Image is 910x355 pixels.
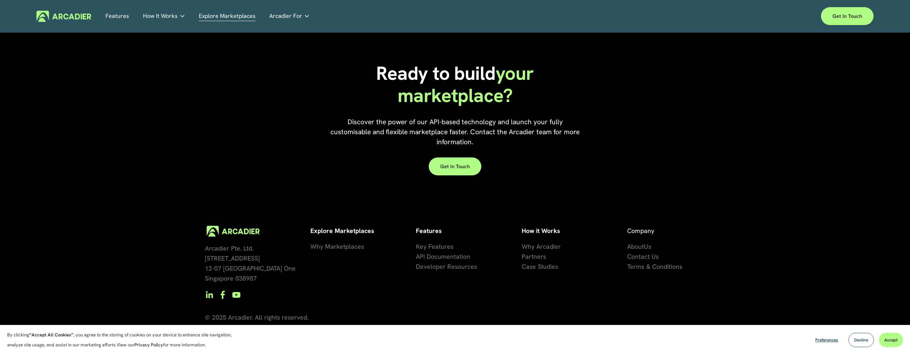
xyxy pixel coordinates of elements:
p: By clicking , you agree to the storing of cookies on your device to enhance site navigation, anal... [7,330,240,350]
iframe: Chat Widget [874,321,910,355]
a: Terms & Conditions [627,262,682,272]
strong: Explore Marketplaces [310,227,374,235]
a: Developer Resources [416,262,477,272]
a: Facebook [218,291,227,299]
span: Decline [854,337,868,343]
a: Why Arcadier [522,242,561,252]
span: Ready to build [376,61,496,86]
a: YouTube [232,291,241,299]
a: folder dropdown [269,11,310,22]
span: P [522,252,525,261]
strong: Features [416,227,442,235]
span: Terms & Conditions [627,262,682,271]
img: Arcadier [36,11,91,22]
a: P [522,252,525,262]
a: Contact Us [627,252,659,262]
strong: “Accept All Cookies” [29,332,73,338]
h1: your marketplace? [372,62,538,107]
a: Get in touch [821,7,874,25]
a: Why Marketplaces [310,242,364,252]
a: artners [525,252,546,262]
strong: How it Works [522,227,560,235]
a: folder dropdown [143,11,185,22]
span: artners [525,252,546,261]
a: se Studies [530,262,558,272]
a: Privacy Policy [134,342,163,348]
a: About [627,242,644,252]
span: Arcadier Pte. Ltd. [STREET_ADDRESS] 12-07 [GEOGRAPHIC_DATA] One Singapore 038987 [205,244,296,282]
a: Get in touch [429,157,481,175]
span: Ca [522,262,530,271]
a: Ca [522,262,530,272]
span: About [627,242,644,251]
span: Preferences [815,337,838,343]
span: Why Marketplaces [310,242,364,251]
a: LinkedIn [205,291,213,299]
button: Preferences [810,333,843,347]
span: Arcadier For [269,11,302,21]
a: Explore Marketplaces [199,11,256,22]
span: Key Features [416,242,453,251]
a: Key Features [416,242,453,252]
span: Why Arcadier [522,242,561,251]
span: Contact Us [627,252,659,261]
span: Discover the power of our API-based technology and launch your fully customisable and flexible ma... [330,117,581,146]
span: © 2025 Arcadier. All rights reserved. [205,313,309,321]
span: se Studies [530,262,558,271]
a: API Documentation [416,252,470,262]
span: Us [644,242,651,251]
span: Developer Resources [416,262,477,271]
div: Widget de chat [874,321,910,355]
span: API Documentation [416,252,470,261]
button: Decline [848,333,874,347]
a: Features [105,11,129,22]
span: Company [627,227,654,235]
span: How It Works [143,11,178,21]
